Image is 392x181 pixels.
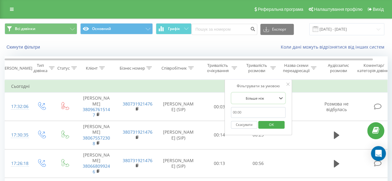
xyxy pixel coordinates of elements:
[324,101,349,112] span: Розмова не відбулась
[373,7,384,12] span: Вихід
[231,83,285,89] div: Фільтрувати за умовою
[86,66,98,71] div: Клієнт
[57,66,70,71] div: Статус
[11,129,24,141] div: 17:30:35
[15,26,35,31] span: Всі дзвінки
[157,121,200,149] td: [PERSON_NAME] (SIP)
[168,27,180,31] span: Графік
[123,157,152,163] a: 380731921476
[205,63,230,73] div: Тривалість очікування
[323,63,353,73] div: Аудіозапис розмови
[200,93,239,121] td: 00:03
[231,107,285,118] input: 00:00
[83,135,110,146] a: 380675572308
[244,63,269,73] div: Тривалість розмови
[76,149,117,178] td: [PERSON_NAME]
[200,149,239,178] td: 00:13
[83,163,110,175] a: 380668099246
[123,101,152,107] a: 380731921476
[33,63,47,73] div: Тип дзвінка
[258,7,303,12] span: Реферальна програма
[1,66,32,71] div: [PERSON_NAME]
[192,24,257,35] input: Пошук за номером
[161,66,187,71] div: Співробітник
[123,129,152,135] a: 380731921476
[80,23,153,34] button: Основний
[371,146,386,161] div: Open Intercom Messenger
[157,93,200,121] td: [PERSON_NAME] (SIP)
[11,101,24,113] div: 17:32:06
[314,7,362,12] span: Налаштування профілю
[231,121,257,129] button: Скасувати
[200,121,239,149] td: 00:14
[76,121,117,149] td: [PERSON_NAME]
[258,121,284,129] button: OK
[157,149,200,178] td: [PERSON_NAME] (SIP)
[239,149,278,178] td: 00:56
[356,63,392,73] div: Коментар/категорія дзвінка
[119,66,145,71] div: Бізнес номер
[5,44,43,50] button: Скинути фільтри
[263,120,280,129] span: OK
[83,106,110,118] a: 380967615147
[156,23,192,34] button: Графік
[5,23,77,34] button: Всі дзвінки
[281,44,387,50] a: Коли дані можуть відрізнятися вiд інших систем
[76,93,117,121] td: [PERSON_NAME]
[260,24,294,35] button: Експорт
[11,157,24,170] div: 17:26:18
[283,63,309,73] div: Назва схеми переадресації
